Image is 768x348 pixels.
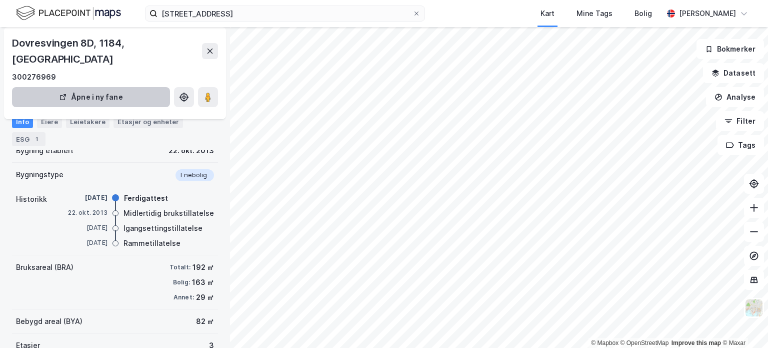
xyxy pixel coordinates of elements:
div: 1 [31,134,41,144]
div: ESG [12,132,45,146]
input: Søk på adresse, matrikkel, gårdeiere, leietakere eller personer [157,6,412,21]
div: [DATE] [67,238,107,247]
div: Kart [540,8,554,20]
div: 22. okt. 2013 [168,145,214,157]
div: Midlertidig brukstillatelse [123,207,214,219]
div: [DATE] [67,193,107,202]
div: Eiere [37,115,62,128]
div: Bruksareal (BRA) [16,261,73,273]
div: 29 ㎡ [196,291,214,303]
button: Filter [716,111,764,131]
div: 163 ㎡ [192,276,214,288]
div: Info [12,115,33,128]
div: Ferdigattest [124,192,168,204]
div: [PERSON_NAME] [679,8,736,20]
button: Tags [717,135,764,155]
div: Historikk [16,193,47,205]
div: 192 ㎡ [192,261,214,273]
iframe: Chat Widget [718,300,768,348]
div: 22. okt. 2013 [67,208,107,217]
div: 300276969 [12,71,56,83]
div: Leietakere [66,115,109,128]
div: Mine Tags [576,8,612,20]
div: Bolig: [173,278,190,286]
div: Bygningstype [16,169,63,181]
button: Analyse [706,87,764,107]
div: Annet: [173,293,194,301]
button: Åpne i ny fane [12,87,170,107]
div: Bygning etablert [16,145,73,157]
div: 82 ㎡ [196,315,214,327]
img: Z [744,298,763,317]
div: Bolig [634,8,652,20]
button: Bokmerker [696,39,764,59]
div: Totalt: [169,263,190,271]
a: OpenStreetMap [620,339,669,346]
img: logo.f888ab2527a4732fd821a326f86c7f29.svg [16,5,121,22]
div: Etasjer og enheter [117,117,179,126]
div: Bebygd areal (BYA) [16,315,82,327]
div: [DATE] [67,223,107,232]
div: Kontrollprogram for chat [718,300,768,348]
a: Improve this map [671,339,721,346]
div: Dovresvingen 8D, 1184, [GEOGRAPHIC_DATA] [12,35,202,67]
button: Datasett [703,63,764,83]
div: Rammetillatelse [123,237,180,249]
div: Igangsettingstillatelse [123,222,202,234]
a: Mapbox [591,339,618,346]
